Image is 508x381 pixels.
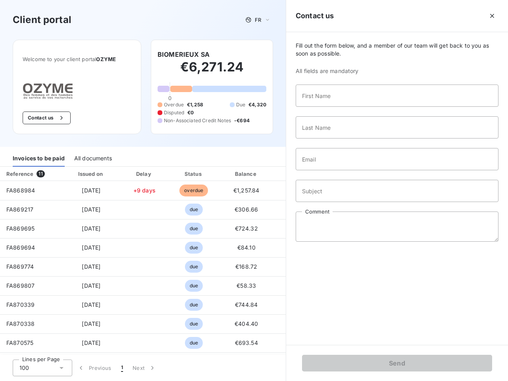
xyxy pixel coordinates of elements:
[237,282,256,289] span: €58.33
[170,170,217,178] div: Status
[96,56,116,62] span: OZYME
[74,150,112,167] div: All documents
[168,95,171,101] span: 0
[82,282,100,289] span: [DATE]
[275,170,316,178] div: PDF
[82,263,100,270] span: [DATE]
[296,85,498,107] input: placeholder
[296,180,498,202] input: placeholder
[185,261,203,273] span: due
[122,170,167,178] div: Delay
[82,225,100,232] span: [DATE]
[23,83,73,99] img: Company logo
[13,150,65,167] div: Invoices to be paid
[128,360,161,376] button: Next
[37,170,44,177] span: 11
[296,148,498,170] input: placeholder
[82,206,100,213] span: [DATE]
[82,320,100,327] span: [DATE]
[13,13,71,27] h3: Client portal
[164,101,184,108] span: Overdue
[82,301,100,308] span: [DATE]
[82,244,100,251] span: [DATE]
[164,117,231,124] span: Non-Associated Credit Notes
[296,116,498,139] input: placeholder
[6,263,34,270] span: FA869774
[235,225,258,232] span: €724.32
[185,280,203,292] span: due
[234,117,250,124] span: -€694
[233,187,259,194] span: €1,257.84
[302,355,492,371] button: Send
[185,223,203,235] span: due
[121,364,123,372] span: 1
[185,299,203,311] span: due
[237,244,256,251] span: €84.10
[235,263,257,270] span: €168.72
[6,320,35,327] span: FA870338
[221,170,272,178] div: Balance
[133,187,156,194] span: +9 days
[158,50,210,59] h6: BIOMERIEUX SA
[235,301,258,308] span: €744.84
[23,56,131,62] span: Welcome to your client portal
[296,42,498,58] span: Fill out the form below, and a member of our team will get back to you as soon as possible.
[235,320,258,327] span: €404.40
[6,171,33,177] div: Reference
[296,67,498,75] span: All fields are mandatory
[236,101,245,108] span: Due
[185,337,203,349] span: due
[185,318,203,330] span: due
[6,282,35,289] span: FA869807
[23,112,71,124] button: Contact us
[185,204,203,216] span: due
[116,360,128,376] button: 1
[158,59,266,83] h2: €6,271.24
[6,339,33,346] span: FA870575
[6,187,35,194] span: FA868984
[248,101,266,108] span: €4,320
[235,206,258,213] span: €306.66
[6,244,35,251] span: FA869694
[6,301,35,308] span: FA870339
[235,339,258,346] span: €693.54
[19,364,29,372] span: 100
[6,225,35,232] span: FA869695
[82,187,100,194] span: [DATE]
[296,10,334,21] h5: Contact us
[164,109,184,116] span: Disputed
[187,109,194,116] span: €0
[72,360,116,376] button: Previous
[6,206,33,213] span: FA869217
[82,339,100,346] span: [DATE]
[187,101,203,108] span: €1,258
[64,170,119,178] div: Issued on
[255,17,261,23] span: FR
[179,185,208,196] span: overdue
[185,242,203,254] span: due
